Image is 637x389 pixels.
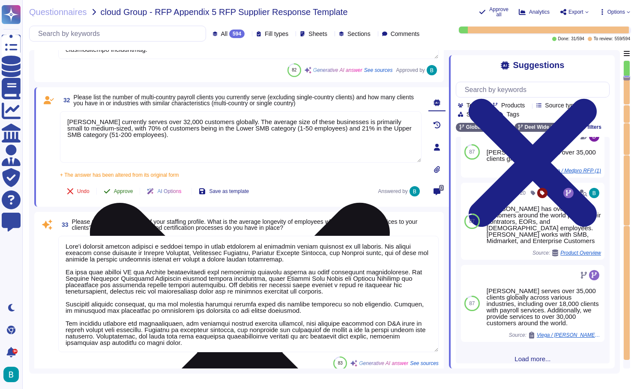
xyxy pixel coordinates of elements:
div: 594 [229,30,245,38]
button: Approve all [479,7,508,17]
img: user [410,186,420,196]
span: 559 / 594 [615,37,630,41]
button: user [2,365,25,384]
span: To review: [594,37,613,41]
span: 87 [469,219,475,224]
span: Comments [391,31,420,37]
span: 87 [469,149,475,154]
span: Analytics [529,9,550,15]
span: Generative AI answer [313,68,362,73]
span: Fill types [265,31,288,37]
button: Analytics [519,9,550,15]
span: Please list the number of multi-country payroll clients you currently serve (excluding single-cou... [74,94,414,107]
img: user [427,65,437,75]
img: user [589,188,599,198]
span: 0 [439,185,444,191]
span: 33 [58,222,69,228]
span: 87 [469,301,475,306]
textarea: Lore'i dolorsit ametcon adipisci e seddoei tempo in utlab etdolorem al enimadmin veniam quisnost ... [58,236,439,352]
span: 83 [338,361,343,365]
span: Options [607,9,625,15]
span: 82 [292,68,296,72]
span: Load more... [456,356,610,362]
span: See sources [364,68,393,73]
span: All [221,31,228,37]
span: 32 [60,97,70,103]
span: cloud Group - RFP Appendix 5 RFP Supplier Response Template [101,8,348,16]
span: Approved by [396,68,425,73]
input: Search by keywords [34,26,206,41]
span: Sections [347,31,371,37]
span: Done: [558,37,570,41]
img: user [3,367,19,382]
span: Viega / [PERSON_NAME] Vendor questionnaire Blank [537,333,601,338]
div: [PERSON_NAME] serves over 35,000 clients globally across various industries, including over 18,00... [487,288,601,326]
span: Approve all [489,7,508,17]
span: Source: [509,332,601,339]
span: See sources [410,361,439,366]
span: Questionnaires [29,8,87,16]
textarea: [PERSON_NAME] currently serves over 32,000 customers globally. The average size of these business... [60,111,422,163]
span: 31 / 594 [571,37,584,41]
span: Sheets [308,31,327,37]
span: Export [568,9,583,15]
input: Search by keywords [461,82,609,97]
div: 9+ [12,349,18,354]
